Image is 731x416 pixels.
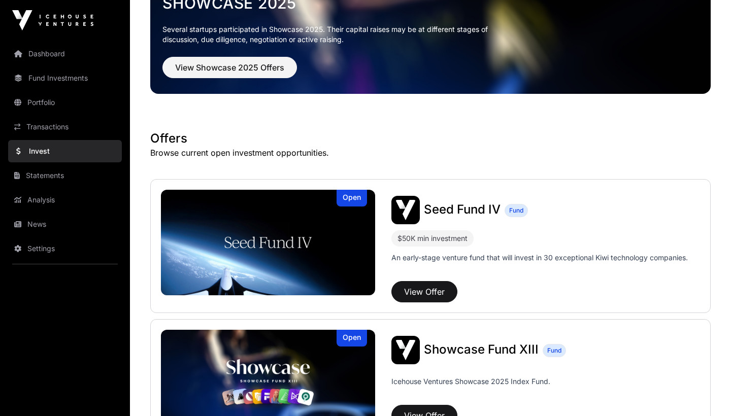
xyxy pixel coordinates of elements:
div: Open [337,330,367,346]
p: An early-stage venture fund that will invest in 30 exceptional Kiwi technology companies. [391,253,688,263]
button: View Offer [391,281,457,302]
p: Several startups participated in Showcase 2025. Their capital raises may be at different stages o... [162,24,504,45]
a: Transactions [8,116,122,138]
a: Seed Fund IVOpen [161,190,375,295]
button: View Showcase 2025 Offers [162,57,297,78]
div: $50K min investment [391,230,474,247]
iframe: Chat Widget [680,367,731,416]
img: Seed Fund IV [391,196,420,224]
span: Fund [509,206,523,215]
a: News [8,213,122,235]
img: Icehouse Ventures Logo [12,10,93,30]
a: Dashboard [8,43,122,65]
div: $50K min investment [397,232,468,245]
a: Invest [8,140,122,162]
p: Browse current open investment opportunities. [150,147,711,159]
a: View Showcase 2025 Offers [162,67,297,77]
a: Seed Fund IV [424,203,501,217]
span: Fund [547,346,561,355]
img: Seed Fund IV [161,190,375,295]
a: Portfolio [8,91,122,114]
h1: Offers [150,130,711,147]
a: Analysis [8,189,122,211]
span: Seed Fund IV [424,202,501,217]
span: Showcase Fund XIII [424,342,539,357]
a: Statements [8,164,122,187]
a: Showcase Fund XIII [424,343,539,357]
a: Settings [8,237,122,260]
a: Fund Investments [8,67,122,89]
img: Showcase Fund XIII [391,336,420,364]
div: Widget de chat [680,367,731,416]
p: Icehouse Ventures Showcase 2025 Index Fund. [391,376,550,387]
span: View Showcase 2025 Offers [175,61,284,74]
div: Open [337,190,367,206]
